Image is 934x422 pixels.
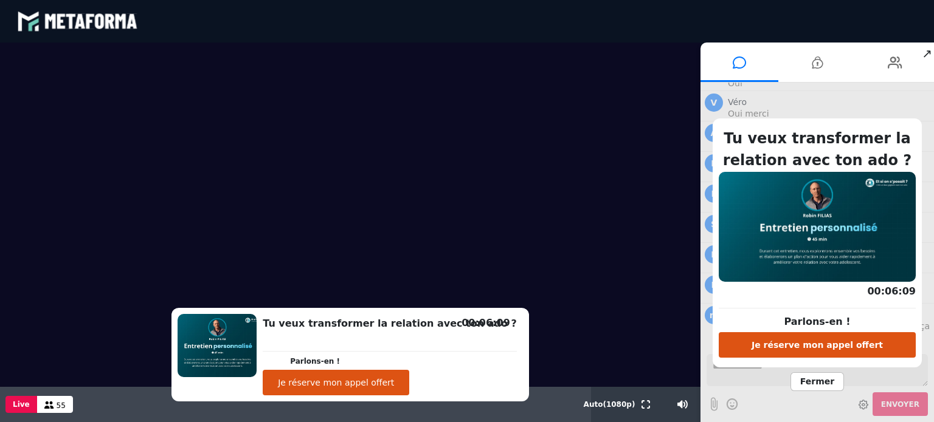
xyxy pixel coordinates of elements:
button: Auto(1080p) [581,387,638,422]
button: Live [5,396,37,413]
img: 1758038531972-o0Ap4NrQxVqGxJXMj58z1kqfcv6A6DSU.jpeg [178,314,257,377]
span: Auto ( 1080 p) [584,400,635,409]
img: 1758038531972-o0Ap4NrQxVqGxJXMj58z1kqfcv6A6DSU.jpeg [719,172,916,282]
button: Je réserve mon appel offert [719,332,916,358]
span: ↗ [920,43,934,64]
p: Parlons-en ! [719,315,916,329]
button: Je réserve mon appel offert [263,370,409,395]
span: 00:06:09 [867,285,916,297]
span: Fermer [790,372,844,391]
span: 00:06:09 [462,317,510,328]
p: Parlons-en ! [290,356,517,367]
h2: Tu veux transformer la relation avec ton ado ? [719,128,916,171]
h2: Tu veux transformer la relation avec ton ado ? [263,316,517,331]
span: 55 [57,401,66,410]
